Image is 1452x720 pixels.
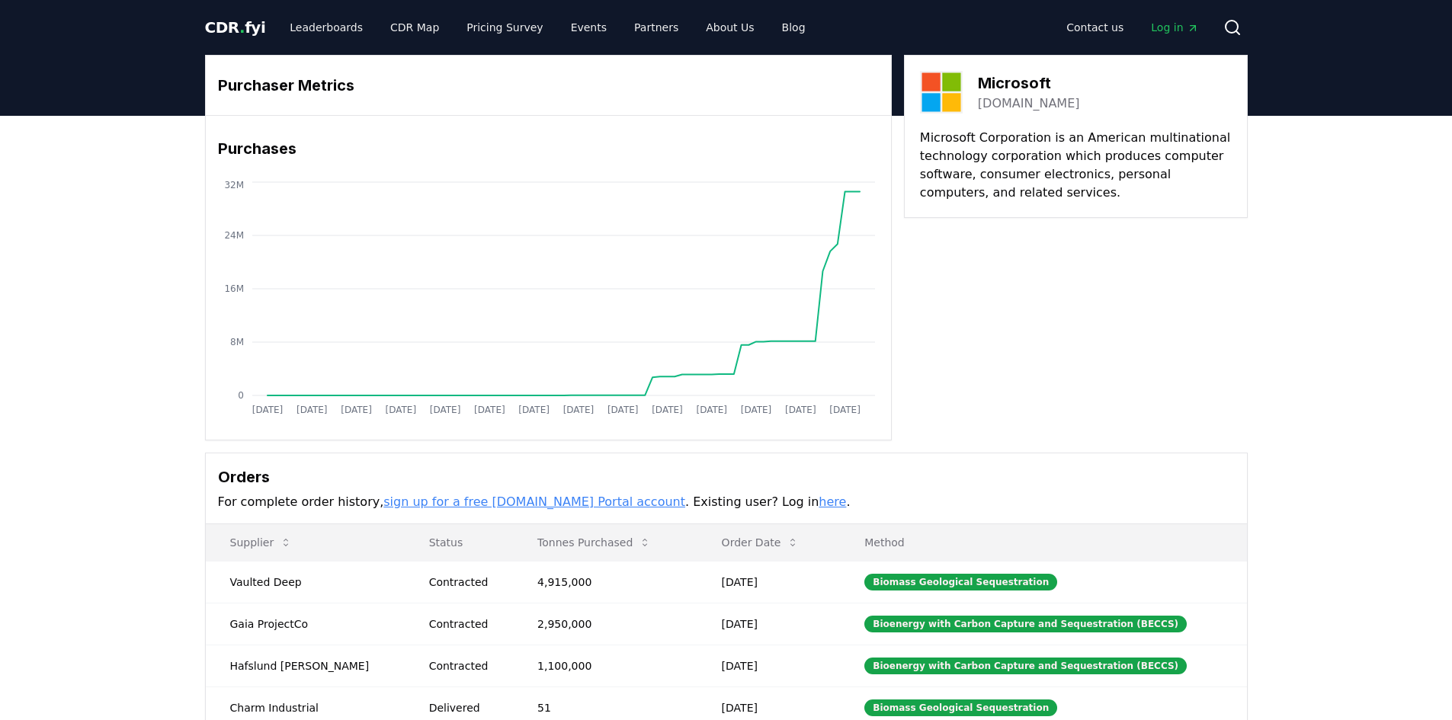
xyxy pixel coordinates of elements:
[206,603,405,645] td: Gaia ProjectCo
[385,405,416,415] tspan: [DATE]
[920,71,963,114] img: Microsoft-logo
[652,405,683,415] tspan: [DATE]
[513,603,697,645] td: 2,950,000
[694,14,766,41] a: About Us
[218,466,1235,488] h3: Orders
[206,645,405,686] td: Hafslund [PERSON_NAME]
[230,337,244,347] tspan: 8M
[218,137,879,160] h3: Purchases
[205,17,266,38] a: CDR.fyi
[277,14,375,41] a: Leaderboards
[429,405,460,415] tspan: [DATE]
[697,603,841,645] td: [DATE]
[238,390,244,401] tspan: 0
[383,494,685,509] a: sign up for a free [DOMAIN_NAME] Portal account
[563,405,594,415] tspan: [DATE]
[277,14,817,41] nav: Main
[607,405,638,415] tspan: [DATE]
[1054,14,1136,41] a: Contact us
[920,129,1232,202] p: Microsoft Corporation is an American multinational technology corporation which produces computer...
[978,72,1080,94] h3: Microsoft
[740,405,771,415] tspan: [DATE]
[829,405,861,415] tspan: [DATE]
[697,645,841,686] td: [DATE]
[224,180,244,190] tspan: 32M
[218,493,1235,511] p: For complete order history, . Existing user? Log in .
[378,14,451,41] a: CDR Map
[513,561,697,603] td: 4,915,000
[864,699,1057,716] div: Biomass Geological Sequestration
[864,574,1057,590] div: Biomass Geological Sequestration
[770,14,818,41] a: Blog
[429,700,501,715] div: Delivered
[252,405,283,415] tspan: [DATE]
[417,535,501,550] p: Status
[518,405,550,415] tspan: [DATE]
[559,14,619,41] a: Events
[696,405,727,415] tspan: [DATE]
[1054,14,1210,41] nav: Main
[429,658,501,674] div: Contracted
[864,616,1187,632] div: Bioenergy with Carbon Capture and Sequestration (BECCS)
[622,14,691,41] a: Partners
[341,405,372,415] tspan: [DATE]
[710,527,812,558] button: Order Date
[1139,14,1210,41] a: Log in
[819,494,846,509] a: here
[224,283,244,294] tspan: 16M
[224,230,244,241] tspan: 24M
[1151,20,1198,35] span: Log in
[206,561,405,603] td: Vaulted Deep
[454,14,555,41] a: Pricing Survey
[978,94,1080,113] a: [DOMAIN_NAME]
[429,616,501,632] div: Contracted
[864,658,1187,674] div: Bioenergy with Carbon Capture and Sequestration (BECCS)
[218,527,305,558] button: Supplier
[296,405,327,415] tspan: [DATE]
[239,18,245,37] span: .
[429,574,501,590] div: Contracted
[525,527,663,558] button: Tonnes Purchased
[474,405,505,415] tspan: [DATE]
[785,405,816,415] tspan: [DATE]
[218,74,879,97] h3: Purchaser Metrics
[205,18,266,37] span: CDR fyi
[513,645,697,686] td: 1,100,000
[852,535,1234,550] p: Method
[697,561,841,603] td: [DATE]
